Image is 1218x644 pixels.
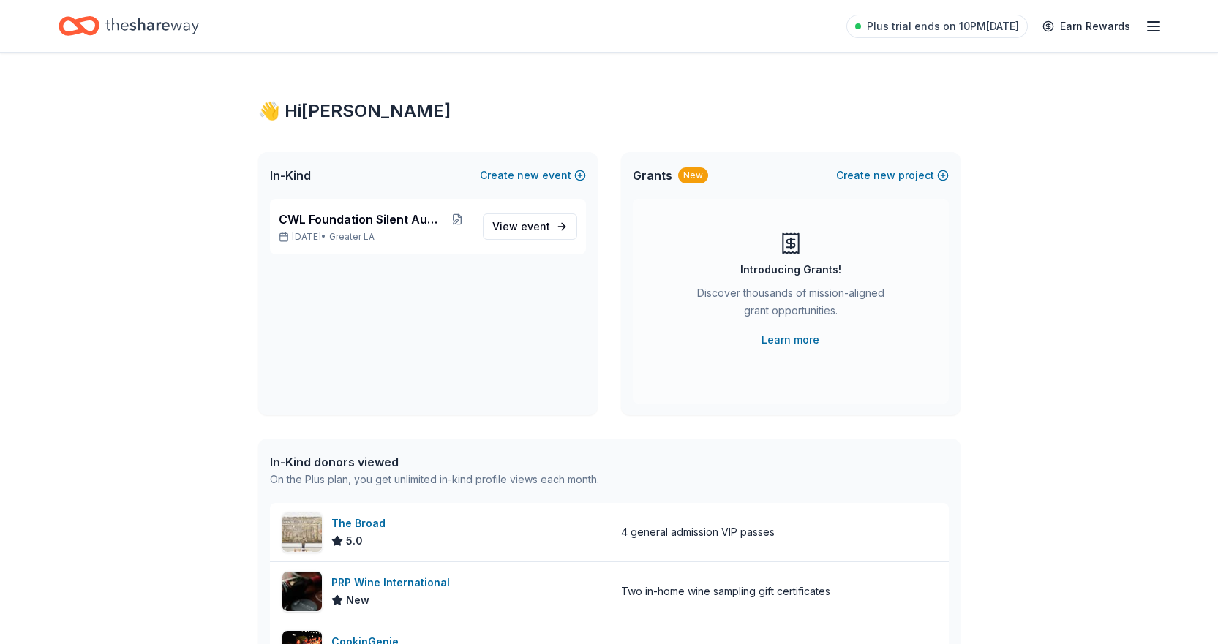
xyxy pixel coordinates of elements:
[270,453,599,471] div: In-Kind donors viewed
[740,261,841,279] div: Introducing Grants!
[331,574,456,591] div: PRP Wine International
[282,572,322,611] img: Image for PRP Wine International
[846,15,1028,38] a: Plus trial ends on 10PM[DATE]
[762,331,819,349] a: Learn more
[867,18,1019,35] span: Plus trial ends on 10PM[DATE]
[691,284,890,325] div: Discover thousands of mission-aligned grant opportunities.
[331,515,391,532] div: The Broad
[521,220,550,232] span: event
[270,167,311,184] span: In-Kind
[621,523,775,541] div: 4 general admission VIP passes
[836,167,949,184] button: Createnewproject
[270,471,599,488] div: On the Plus plan, you get unlimited in-kind profile views each month.
[873,167,895,184] span: new
[492,218,550,235] span: View
[480,167,586,184] button: Createnewevent
[282,512,322,552] img: Image for The Broad
[678,167,708,183] div: New
[346,532,363,550] span: 5.0
[258,99,961,123] div: 👋 Hi [PERSON_NAME]
[1034,13,1139,39] a: Earn Rewards
[633,167,672,184] span: Grants
[621,583,830,600] div: Two in-home wine sampling gift certificates
[279,211,444,228] span: CWL Foundation Silent Auction
[329,231,375,243] span: Greater LA
[517,167,539,184] span: new
[279,231,471,243] p: [DATE] •
[59,9,199,43] a: Home
[346,591,369,609] span: New
[483,213,577,240] a: View event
